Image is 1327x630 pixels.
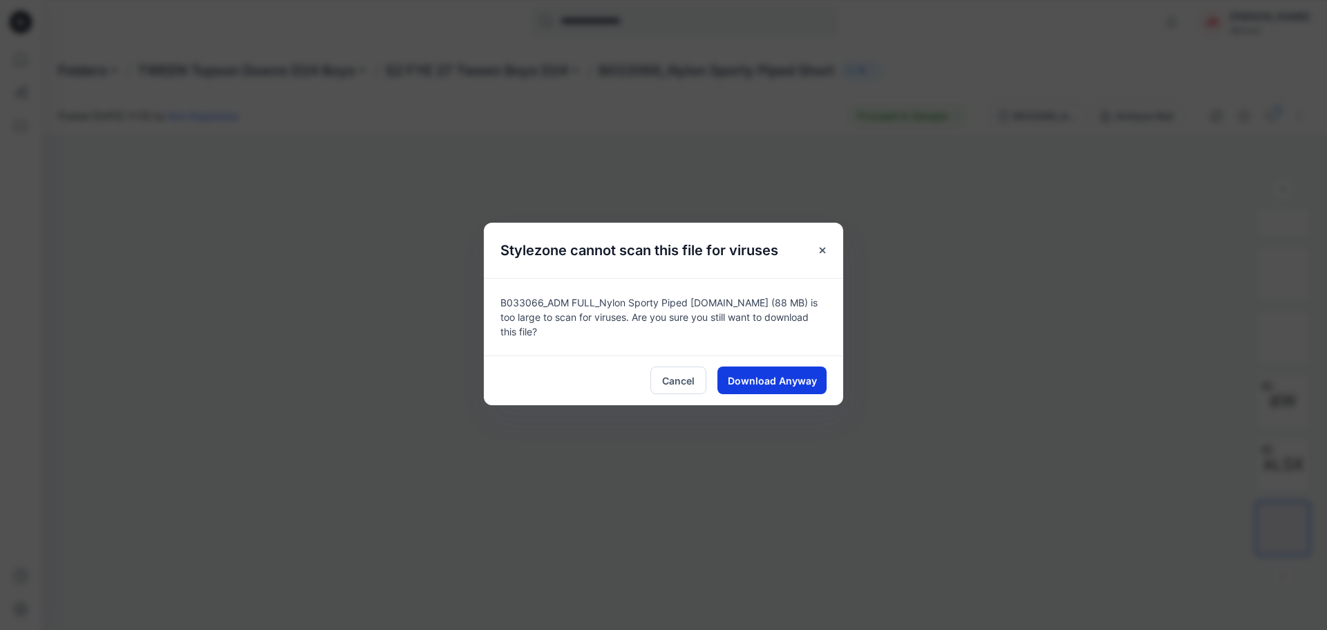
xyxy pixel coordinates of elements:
button: Cancel [650,367,706,394]
button: Close [810,238,835,263]
div: B033066_ADM FULL_Nylon Sporty Piped [DOMAIN_NAME] (88 MB) is too large to scan for viruses. Are y... [484,278,843,355]
span: Cancel [662,373,695,388]
h5: Stylezone cannot scan this file for viruses [484,223,795,278]
button: Download Anyway [717,367,827,394]
span: Download Anyway [728,373,817,388]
